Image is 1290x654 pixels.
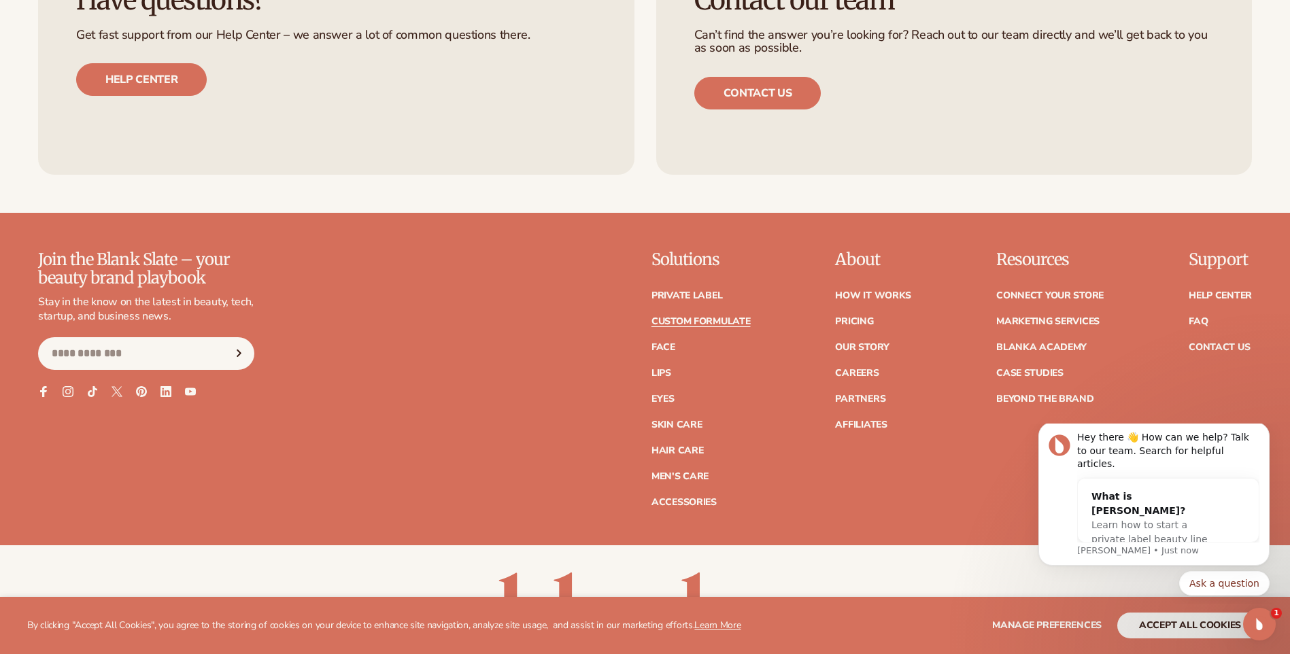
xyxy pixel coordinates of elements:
[651,368,671,378] a: Lips
[996,343,1087,352] a: Blanka Academy
[27,620,741,632] p: By clicking "Accept All Cookies", you agree to the storing of cookies on your device to enhance s...
[1189,251,1252,269] p: Support
[59,121,241,133] p: Message from Lee, sent Just now
[161,148,252,172] button: Quick reply: Ask a question
[651,251,751,269] p: Solutions
[1271,608,1282,619] span: 1
[20,148,252,172] div: Quick reply options
[835,291,911,300] a: How It Works
[992,613,1102,638] button: Manage preferences
[31,11,52,33] img: Profile image for Lee
[835,394,885,404] a: Partners
[694,619,741,632] a: Learn More
[1189,291,1252,300] a: Help Center
[38,251,254,287] p: Join the Blank Slate – your beauty brand playbook
[1243,608,1276,640] iframe: Intercom live chat
[694,77,821,109] a: Contact us
[835,420,887,430] a: Affiliates
[651,498,717,507] a: Accessories
[76,29,596,42] p: Get fast support from our Help Center – we answer a lot of common questions there.
[996,251,1104,269] p: Resources
[992,619,1102,632] span: Manage preferences
[835,317,873,326] a: Pricing
[1018,424,1290,604] iframe: Intercom notifications message
[835,251,911,269] p: About
[59,7,241,119] div: Message content
[651,343,675,352] a: Face
[224,337,254,370] button: Subscribe
[996,394,1094,404] a: Beyond the brand
[76,63,207,96] a: Help center
[651,472,709,481] a: Men's Care
[73,96,190,135] span: Learn how to start a private label beauty line with [PERSON_NAME]
[1189,317,1208,326] a: FAQ
[835,368,879,378] a: Careers
[996,368,1064,378] a: Case Studies
[60,55,214,148] div: What is [PERSON_NAME]?Learn how to start a private label beauty line with [PERSON_NAME]
[1117,613,1263,638] button: accept all cookies
[651,291,722,300] a: Private label
[694,29,1215,56] p: Can’t find the answer you’re looking for? Reach out to our team directly and we’ll get back to yo...
[996,317,1100,326] a: Marketing services
[651,394,675,404] a: Eyes
[651,317,751,326] a: Custom formulate
[835,343,889,352] a: Our Story
[59,7,241,48] div: Hey there 👋 How can we help? Talk to our team. Search for helpful articles.
[1189,343,1250,352] a: Contact Us
[996,291,1104,300] a: Connect your store
[73,66,200,94] div: What is [PERSON_NAME]?
[651,446,703,455] a: Hair Care
[651,420,702,430] a: Skin Care
[38,295,254,324] p: Stay in the know on the latest in beauty, tech, startup, and business news.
